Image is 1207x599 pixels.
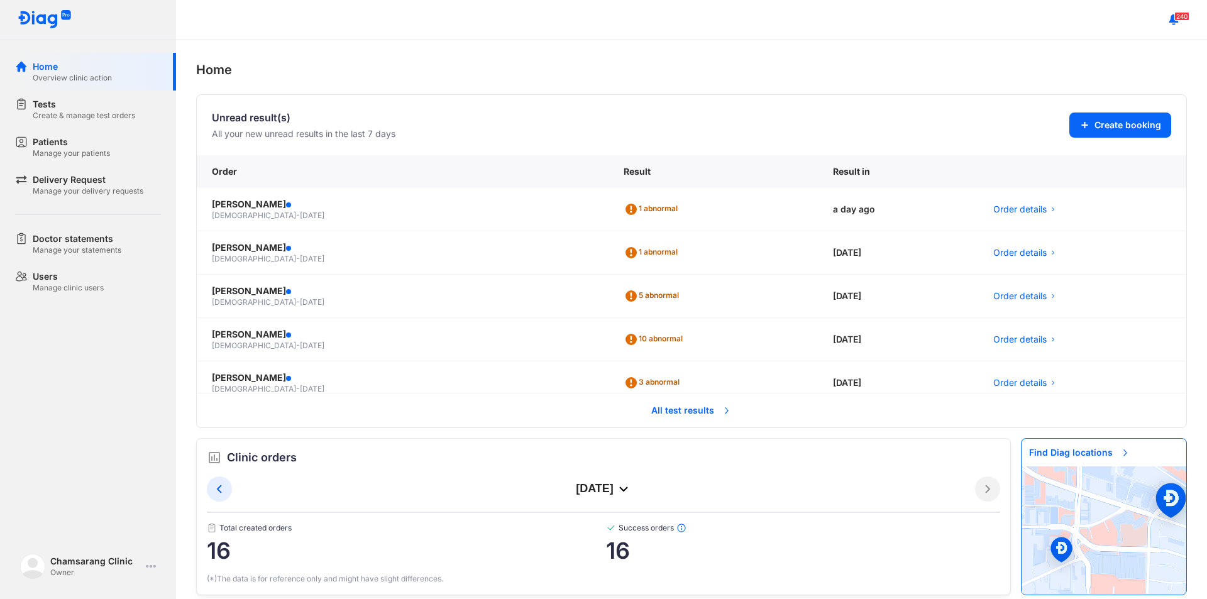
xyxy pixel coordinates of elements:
span: Clinic orders [227,449,297,466]
span: Order details [993,203,1047,216]
img: logo [20,554,45,579]
div: [DATE] [818,318,978,361]
div: Result [609,155,818,188]
span: - [296,297,300,307]
div: Unread result(s) [212,110,395,125]
div: 5 abnormal [624,286,684,306]
div: 10 abnormal [624,329,688,349]
div: Create & manage test orders [33,111,135,121]
span: Order details [993,376,1047,389]
div: Home [33,60,112,73]
span: - [296,384,300,393]
span: - [296,254,300,263]
div: Manage clinic users [33,283,104,293]
span: Success orders [606,523,1001,533]
span: Order details [993,246,1047,259]
div: Order [197,155,609,188]
div: All your new unread results in the last 7 days [212,128,395,140]
span: All test results [644,397,739,424]
span: Find Diag locations [1022,439,1138,466]
div: Doctor statements [33,233,121,245]
span: [DEMOGRAPHIC_DATA] [212,384,296,393]
div: Users [33,270,104,283]
img: checked-green.01cc79e0.svg [606,523,616,533]
div: [DATE] [818,275,978,318]
span: 240 [1174,12,1189,21]
img: order.5a6da16c.svg [207,450,222,465]
div: Tests [33,98,135,111]
div: [DATE] [818,361,978,405]
span: - [296,341,300,350]
span: [DATE] [300,384,324,393]
div: [DATE] [232,481,975,497]
div: 1 abnormal [624,199,683,219]
span: [DEMOGRAPHIC_DATA] [212,341,296,350]
div: [PERSON_NAME] [212,285,593,297]
div: [PERSON_NAME] [212,371,593,384]
img: info.7e716105.svg [676,523,686,533]
span: [DATE] [300,211,324,220]
span: 16 [207,538,606,563]
span: [DEMOGRAPHIC_DATA] [212,297,296,307]
div: Chamsarang Clinic [50,555,141,568]
span: [DATE] [300,341,324,350]
div: Manage your statements [33,245,121,255]
span: [DEMOGRAPHIC_DATA] [212,211,296,220]
div: [PERSON_NAME] [212,328,593,341]
div: 1 abnormal [624,243,683,263]
div: Result in [818,155,978,188]
div: [PERSON_NAME] [212,241,593,254]
button: Create booking [1069,113,1171,138]
div: Overview clinic action [33,73,112,83]
div: [DATE] [818,231,978,275]
span: Create booking [1094,119,1161,131]
img: document.50c4cfd0.svg [207,523,217,533]
div: (*)The data is for reference only and might have slight differences. [207,573,1000,585]
span: Total created orders [207,523,606,533]
span: [DATE] [300,254,324,263]
div: Manage your patients [33,148,110,158]
img: logo [18,10,72,30]
div: Delivery Request [33,173,143,186]
span: Order details [993,333,1047,346]
div: Owner [50,568,141,578]
span: Order details [993,290,1047,302]
span: 16 [606,538,1001,563]
div: Patients [33,136,110,148]
div: a day ago [818,188,978,231]
span: [DEMOGRAPHIC_DATA] [212,254,296,263]
span: - [296,211,300,220]
div: Home [196,60,1187,79]
span: [DATE] [300,297,324,307]
div: 3 abnormal [624,373,685,393]
div: Manage your delivery requests [33,186,143,196]
div: [PERSON_NAME] [212,198,593,211]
